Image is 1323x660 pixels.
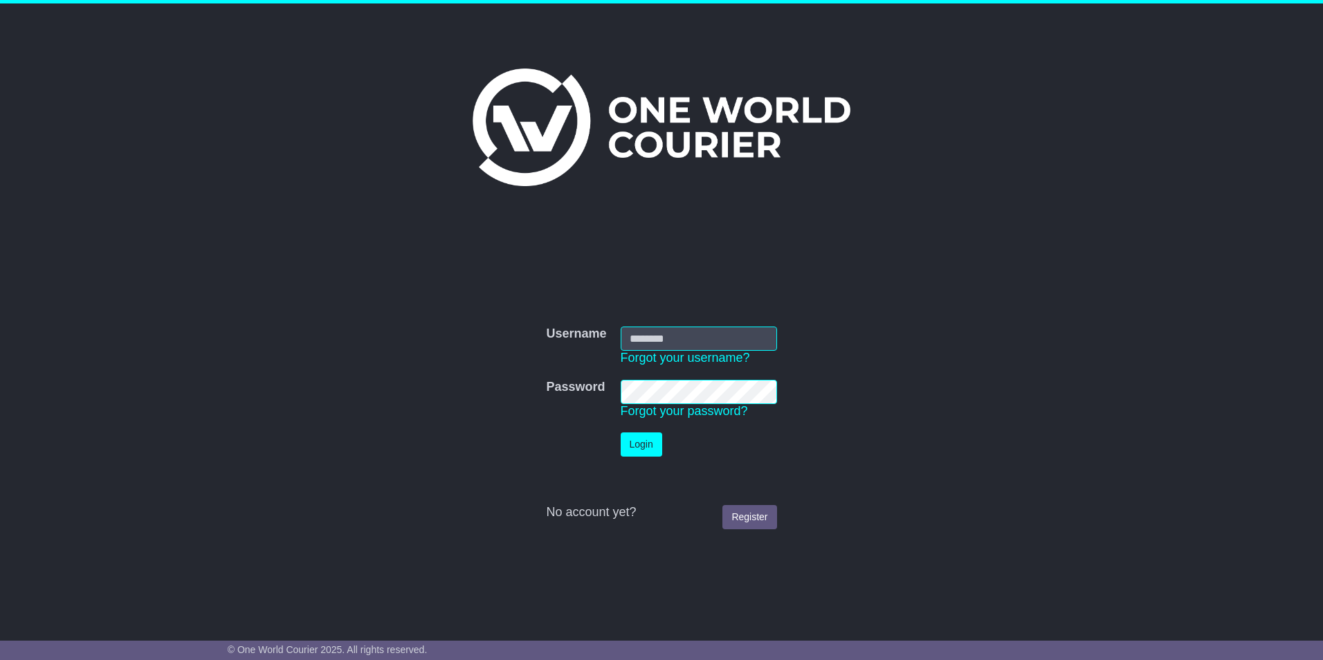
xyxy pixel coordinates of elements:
label: Username [546,327,606,342]
label: Password [546,380,605,395]
button: Login [621,432,662,457]
span: © One World Courier 2025. All rights reserved. [228,644,428,655]
a: Register [722,505,776,529]
a: Forgot your username? [621,351,750,365]
a: Forgot your password? [621,404,748,418]
img: One World [473,68,850,186]
div: No account yet? [546,505,776,520]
